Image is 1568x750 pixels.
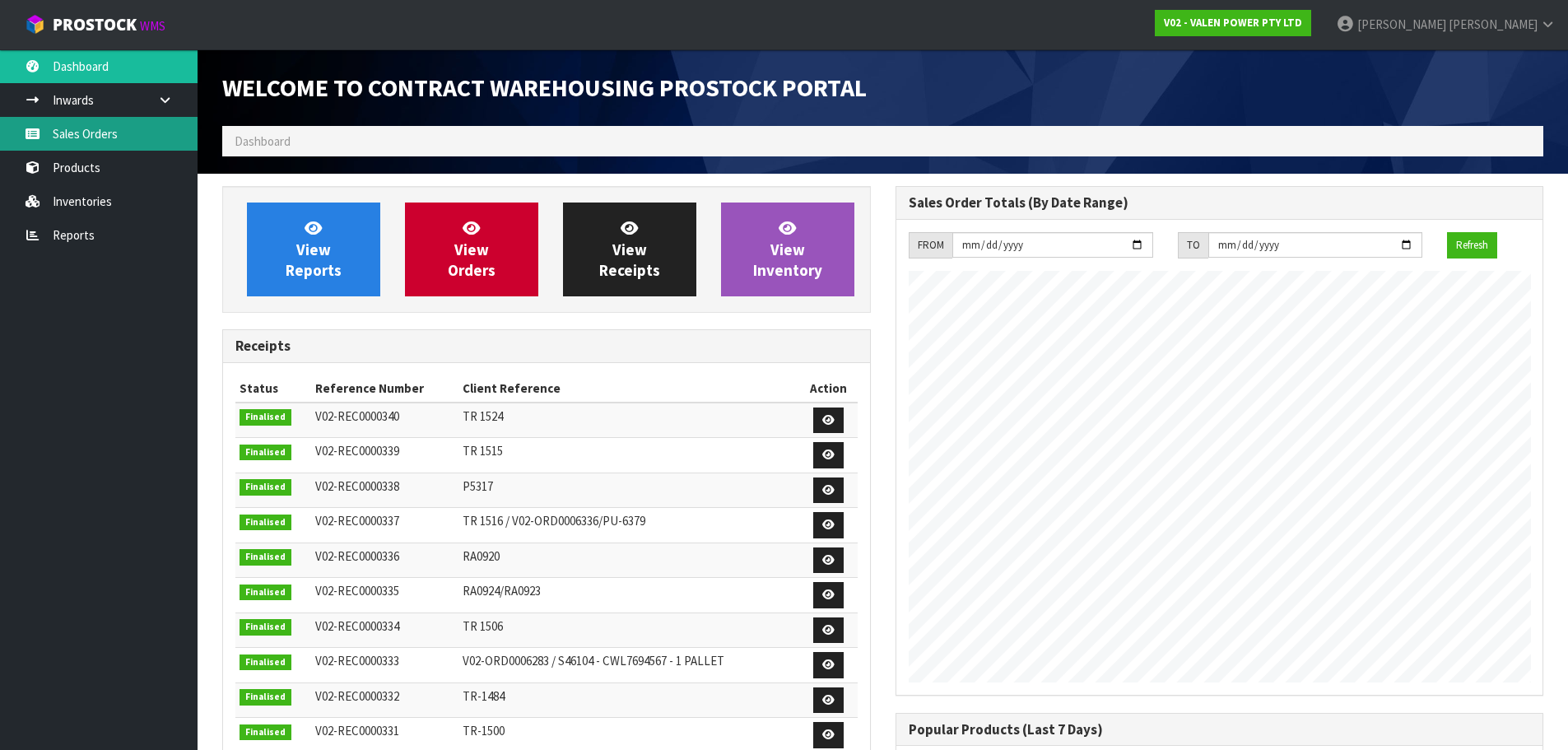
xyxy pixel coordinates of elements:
[53,14,137,35] span: ProStock
[315,583,399,599] span: V02-REC0000335
[463,688,505,704] span: TR-1484
[800,375,858,402] th: Action
[315,478,399,494] span: V02-REC0000338
[240,479,291,496] span: Finalised
[315,618,399,634] span: V02-REC0000334
[315,513,399,529] span: V02-REC0000337
[909,195,1531,211] h3: Sales Order Totals (By Date Range)
[240,724,291,741] span: Finalised
[463,723,505,738] span: TR-1500
[909,722,1531,738] h3: Popular Products (Last 7 Days)
[315,688,399,704] span: V02-REC0000332
[448,218,496,280] span: View Orders
[458,375,800,402] th: Client Reference
[315,408,399,424] span: V02-REC0000340
[240,619,291,636] span: Finalised
[463,443,503,459] span: TR 1515
[315,443,399,459] span: V02-REC0000339
[235,338,858,354] h3: Receipts
[222,72,867,103] span: Welcome to Contract Warehousing ProStock Portal
[599,218,660,280] span: View Receipts
[240,689,291,706] span: Finalised
[753,218,822,280] span: View Inventory
[247,203,380,296] a: ViewReports
[240,585,291,601] span: Finalised
[463,618,503,634] span: TR 1506
[1164,16,1302,30] strong: V02 - VALEN POWER PTY LTD
[311,375,459,402] th: Reference Number
[235,375,311,402] th: Status
[563,203,696,296] a: ViewReceipts
[463,408,503,424] span: TR 1524
[1357,16,1446,32] span: [PERSON_NAME]
[240,445,291,461] span: Finalised
[463,513,645,529] span: TR 1516 / V02-ORD0006336/PU-6379
[463,583,541,599] span: RA0924/RA0923
[463,653,724,668] span: V02-ORD0006283 / S46104 - CWL7694567 - 1 PALLET
[463,478,493,494] span: P5317
[315,548,399,564] span: V02-REC0000336
[315,653,399,668] span: V02-REC0000333
[1449,16,1538,32] span: [PERSON_NAME]
[235,133,291,149] span: Dashboard
[721,203,854,296] a: ViewInventory
[1447,232,1497,259] button: Refresh
[463,548,500,564] span: RA0920
[140,18,165,34] small: WMS
[1178,232,1208,259] div: TO
[240,409,291,426] span: Finalised
[240,515,291,531] span: Finalised
[909,232,952,259] div: FROM
[315,723,399,738] span: V02-REC0000331
[240,655,291,671] span: Finalised
[240,549,291,566] span: Finalised
[25,14,45,35] img: cube-alt.png
[405,203,538,296] a: ViewOrders
[286,218,342,280] span: View Reports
